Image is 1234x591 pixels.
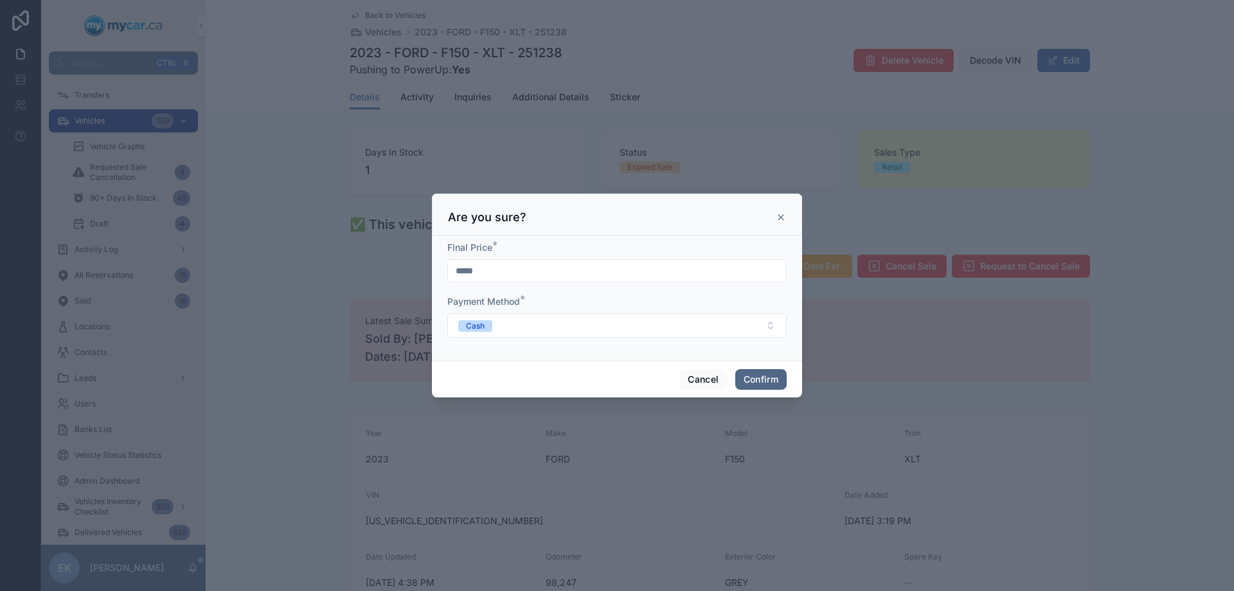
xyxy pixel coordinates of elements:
[447,296,520,307] span: Payment Method
[735,369,787,390] button: Confirm
[448,210,526,225] h3: Are you sure?
[679,369,727,390] button: Cancel
[466,320,485,332] div: Cash
[447,313,787,338] button: Select Button
[447,242,492,253] span: FInal Price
